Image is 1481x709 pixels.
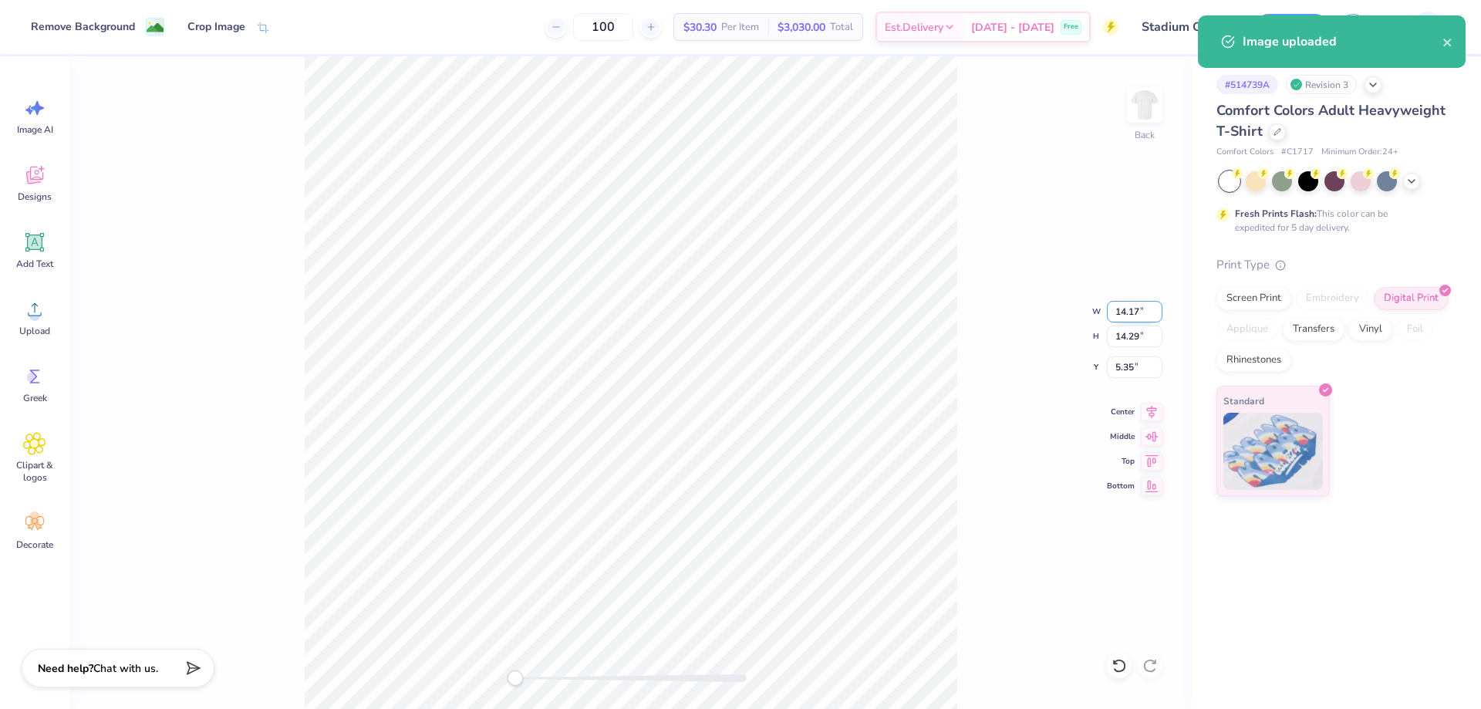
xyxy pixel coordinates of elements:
[17,123,53,136] span: Image AI
[19,325,50,337] span: Upload
[1107,455,1135,468] span: Top
[778,19,825,35] span: $3,030.00
[9,459,60,484] span: Clipart & logos
[1216,75,1278,94] div: # 514739A
[1216,349,1291,372] div: Rhinestones
[1374,287,1449,310] div: Digital Print
[1243,32,1442,51] div: Image uploaded
[1216,101,1446,140] span: Comfort Colors Adult Heavyweight T-Shirt
[573,13,633,41] input: – –
[1412,12,1443,42] img: Djian Evardoni
[1397,318,1433,341] div: Foil
[508,670,523,686] div: Accessibility label
[1223,393,1264,409] span: Standard
[38,661,93,676] strong: Need help?
[1064,22,1078,32] span: Free
[1349,318,1392,341] div: Vinyl
[1216,318,1278,341] div: Applique
[16,539,53,551] span: Decorate
[1129,89,1160,120] img: Back
[1107,430,1135,443] span: Middle
[683,19,717,35] span: $30.30
[1235,207,1425,235] div: This color can be expedited for 5 day delivery.
[1283,318,1344,341] div: Transfers
[1130,12,1243,42] input: Untitled Design
[1286,75,1357,94] div: Revision 3
[187,19,245,35] div: Crop Image
[830,19,853,35] span: Total
[1296,287,1369,310] div: Embroidery
[1321,146,1398,159] span: Minimum Order: 24 +
[1281,146,1314,159] span: # C1717
[1223,413,1323,490] img: Standard
[16,258,53,270] span: Add Text
[1135,128,1155,142] div: Back
[1442,32,1453,51] button: close
[93,661,158,676] span: Chat with us.
[885,19,943,35] span: Est. Delivery
[18,191,52,203] span: Designs
[1107,406,1135,418] span: Center
[23,392,47,404] span: Greek
[1216,146,1274,159] span: Comfort Colors
[1386,12,1450,42] a: DE
[31,19,135,35] div: Remove Background
[1216,287,1291,310] div: Screen Print
[971,19,1054,35] span: [DATE] - [DATE]
[1107,480,1135,492] span: Bottom
[1216,256,1450,274] div: Print Type
[1235,208,1317,220] strong: Fresh Prints Flash:
[721,19,759,35] span: Per Item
